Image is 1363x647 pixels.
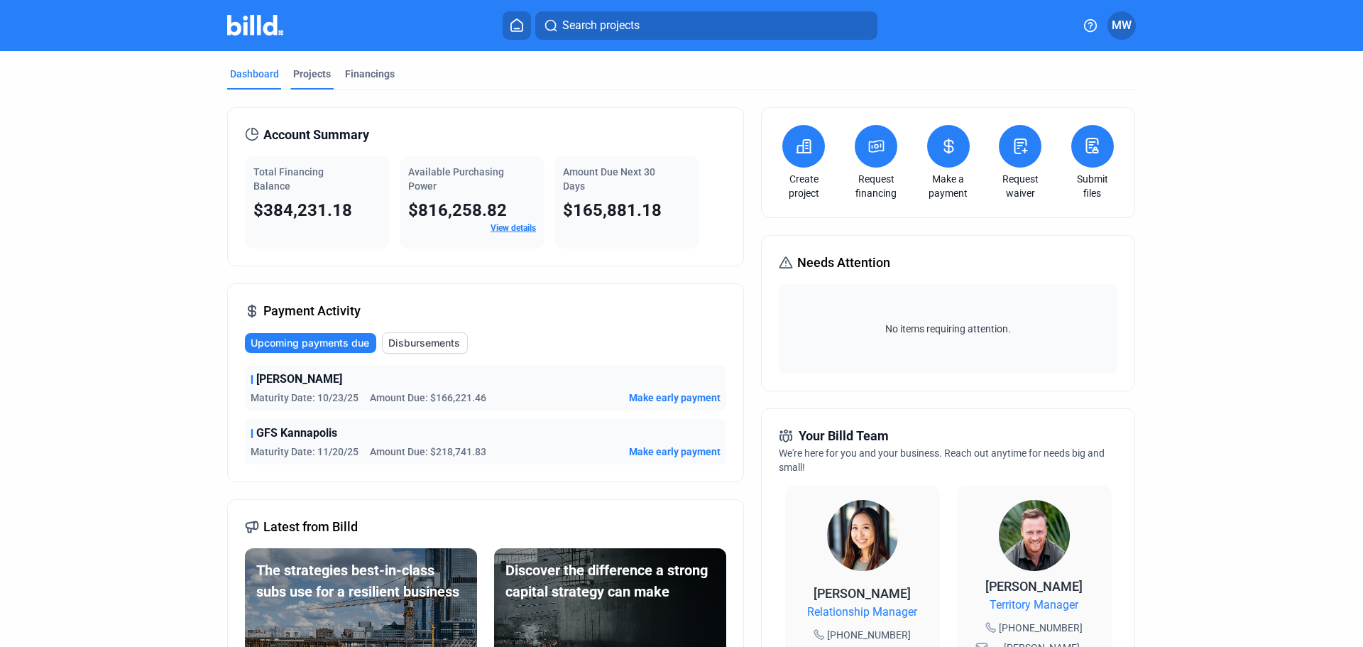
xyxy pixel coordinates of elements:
span: [PERSON_NAME] [985,579,1083,594]
img: Relationship Manager [827,500,898,571]
button: Search projects [535,11,877,40]
span: We're here for you and your business. Reach out anytime for needs big and small! [779,447,1105,473]
span: Your Billd Team [799,426,889,446]
a: Request waiver [995,172,1045,200]
span: [PHONE_NUMBER] [827,628,911,642]
span: No items requiring attention. [784,322,1111,336]
button: Disbursements [382,332,468,354]
span: Total Financing Balance [253,166,324,192]
span: $384,231.18 [253,200,352,220]
span: Payment Activity [263,301,361,321]
span: Search projects [562,17,640,34]
span: Amount Due Next 30 Days [563,166,655,192]
span: $165,881.18 [563,200,662,220]
span: Relationship Manager [807,604,917,621]
span: Upcoming payments due [251,336,369,350]
span: Amount Due: $218,741.83 [370,445,486,459]
span: [PERSON_NAME] [256,371,342,388]
button: Make early payment [629,445,721,459]
button: MW [1107,11,1136,40]
img: Territory Manager [999,500,1070,571]
a: Request financing [851,172,901,200]
span: Available Purchasing Power [408,166,504,192]
span: MW [1112,17,1132,34]
span: Latest from Billd [263,517,358,537]
span: [PHONE_NUMBER] [999,621,1083,635]
div: Dashboard [230,67,279,81]
button: Make early payment [629,391,721,405]
div: Discover the difference a strong capital strategy can make [505,560,715,602]
div: The strategies best-in-class subs use for a resilient business [256,560,466,602]
span: GFS Kannapolis [256,425,337,442]
span: Maturity Date: 10/23/25 [251,391,358,405]
a: Create project [779,172,828,200]
span: Territory Manager [990,597,1078,614]
span: $816,258.82 [408,200,507,220]
span: Disbursements [388,336,460,350]
span: Amount Due: $166,221.46 [370,391,486,405]
div: Projects [293,67,331,81]
img: Billd Company Logo [227,15,283,36]
div: Financings [345,67,395,81]
button: Upcoming payments due [245,333,376,353]
a: View details [491,223,536,233]
a: Make a payment [924,172,973,200]
a: Submit files [1068,172,1117,200]
span: Maturity Date: 11/20/25 [251,445,358,459]
span: Needs Attention [797,253,890,273]
span: [PERSON_NAME] [814,586,911,601]
span: Account Summary [263,125,369,145]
